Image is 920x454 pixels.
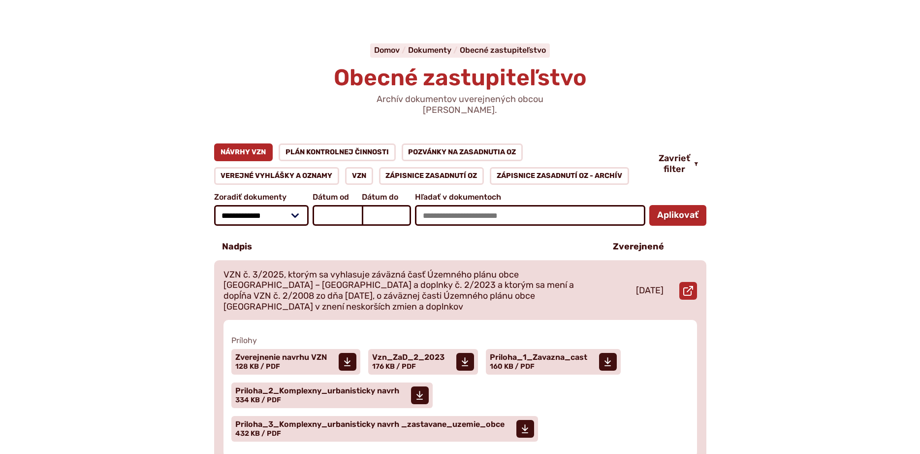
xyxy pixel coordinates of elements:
a: Návrhy VZN [214,143,273,161]
a: Priloha_1_Zavazna_cast 160 KB / PDF [486,349,621,375]
p: [DATE] [636,285,664,296]
span: Priloha_3_Komplexny_urbanisticky navrh _zastavane_uzemie_obce [235,420,505,428]
span: Zavrieť filter [659,153,690,175]
span: Priloha_2_Komplexny_urbanisticky navrh [235,387,399,395]
a: Priloha_3_Komplexny_urbanisticky navrh _zastavane_uzemie_obce 432 KB / PDF [231,416,538,442]
span: Obecné zastupiteľstvo [334,64,587,91]
span: Domov [374,45,400,55]
a: Dokumenty [408,45,460,55]
a: Plán kontrolnej činnosti [279,143,396,161]
button: Aplikovať [649,205,706,226]
p: Archív dokumentov uverejnených obcou [PERSON_NAME]. [342,94,578,115]
a: VZN [345,167,373,185]
a: Vzn_ZaD_2_2023 176 KB / PDF [368,349,478,375]
span: Priloha_1_Zavazna_cast [490,353,587,361]
span: 334 KB / PDF [235,396,281,404]
span: 160 KB / PDF [490,362,535,371]
span: Dátum do [362,193,411,202]
a: Pozvánky na zasadnutia OZ [402,143,523,161]
a: Verejné vyhlášky a oznamy [214,167,340,185]
input: Dátum od [313,205,362,226]
p: Nadpis [222,242,252,252]
p: Zverejnené [613,242,664,252]
p: VZN č. 3/2025, ktorým sa vyhlasuje záväzná časť Územného plánu obce [GEOGRAPHIC_DATA] – [GEOGRAPH... [223,270,590,312]
span: Dokumenty [408,45,451,55]
span: Zverejnenie navrhu VZN [235,353,327,361]
span: Zoradiť dokumenty [214,193,309,202]
input: Hľadať v dokumentoch [415,205,645,226]
a: Domov [374,45,408,55]
a: Zápisnice zasadnutí OZ - ARCHÍV [490,167,629,185]
span: Vzn_ZaD_2_2023 [372,353,444,361]
span: Hľadať v dokumentoch [415,193,645,202]
a: Obecné zastupiteľstvo [460,45,546,55]
span: Dátum od [313,193,362,202]
a: Zápisnice zasadnutí OZ [379,167,484,185]
span: 176 KB / PDF [372,362,416,371]
select: Zoradiť dokumenty [214,205,309,226]
span: 432 KB / PDF [235,429,281,438]
a: Zverejnenie navrhu VZN 128 KB / PDF [231,349,360,375]
span: Prílohy [231,336,689,345]
a: Priloha_2_Komplexny_urbanisticky navrh 334 KB / PDF [231,383,433,408]
span: 128 KB / PDF [235,362,280,371]
button: Zavrieť filter [651,153,706,175]
input: Dátum do [362,205,411,226]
